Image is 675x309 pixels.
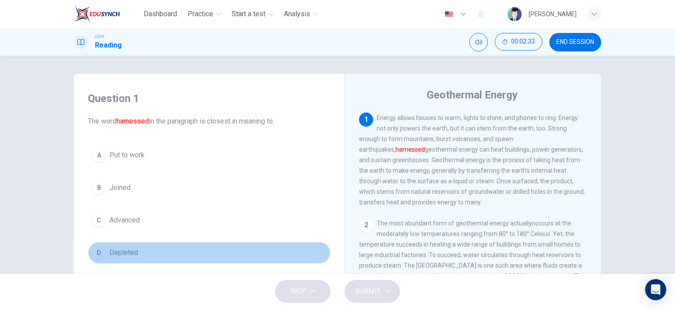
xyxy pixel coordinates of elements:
span: Depleted [109,247,138,258]
span: Advanced [109,215,140,225]
div: [PERSON_NAME] [529,9,577,19]
div: A [92,148,106,162]
span: Start a test [232,9,265,19]
button: Analysis [280,6,322,22]
span: Joined [109,182,131,193]
span: CEFR [95,34,104,40]
img: Profile picture [508,7,522,21]
span: 00:02:33 [511,38,535,45]
font: harnessed [396,146,425,153]
div: Open Intercom Messenger [645,279,666,300]
div: 2 [359,218,373,232]
div: B [92,181,106,195]
div: 1 [359,113,373,127]
span: Dashboard [144,9,177,19]
span: The word in the paragraph is closest in meaning to: [88,116,330,127]
button: BJoined [88,177,330,199]
button: Dashboard [140,6,181,22]
div: D [92,246,106,260]
span: Practice [188,9,213,19]
div: C [92,213,106,227]
button: DDepleted [88,242,330,264]
h4: Geothermal Energy [427,88,518,102]
button: 00:02:33 [495,33,542,51]
button: CAdvanced [88,209,330,231]
div: Hide [495,33,542,51]
h1: Reading [95,40,122,51]
button: APut to work [88,144,330,166]
img: EduSynch logo [74,5,120,23]
font: harnessed [116,117,149,125]
h4: Question 1 [88,91,330,105]
span: Energy allows houses to warm, lights to shine, and phones to ring. Energy not only powers the ear... [359,114,585,206]
span: END SESSION [556,39,594,46]
button: END SESSION [549,33,601,51]
div: Mute [469,33,488,51]
span: Put to work [109,150,145,160]
img: en [443,11,454,18]
span: Analysis [284,9,310,19]
a: EduSynch logo [74,5,140,23]
button: Practice [184,6,225,22]
button: Start a test [228,6,277,22]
